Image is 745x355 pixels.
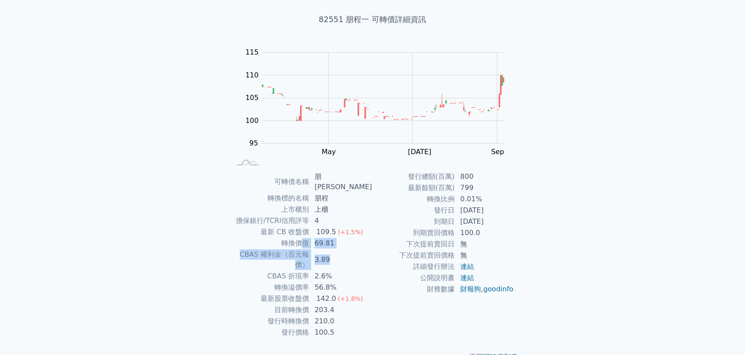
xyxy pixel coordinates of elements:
td: 發行時轉換價 [231,316,309,327]
td: CBAS 折現率 [231,271,309,282]
td: 公開說明書 [372,272,455,284]
a: 連結 [460,262,474,271]
td: 2.6% [309,271,372,282]
td: 轉換標的名稱 [231,193,309,204]
td: 轉換價值 [231,238,309,249]
td: 上櫃 [309,204,372,215]
td: 800 [455,171,514,182]
td: 799 [455,182,514,194]
td: 下次提前賣回價格 [372,250,455,261]
a: 連結 [460,274,474,282]
a: 財報狗 [460,285,481,293]
td: 210.0 [309,316,372,327]
td: 朋程 [309,193,372,204]
td: CBAS 權利金（百元報價） [231,249,309,271]
td: 下次提前賣回日 [372,239,455,250]
td: 100.5 [309,327,372,338]
tspan: Sep [491,148,504,156]
tspan: 105 [245,94,259,102]
td: 3.89 [309,249,372,271]
a: goodinfo [483,285,513,293]
td: 轉換比例 [372,194,455,205]
g: Chart [241,48,517,156]
td: 56.8% [309,282,372,293]
td: 100.0 [455,227,514,239]
td: 財務數據 [372,284,455,295]
td: 上市櫃別 [231,204,309,215]
td: 4 [309,215,372,226]
span: (+1.8%) [338,295,363,302]
tspan: 100 [245,116,259,125]
td: 到期賣回價格 [372,227,455,239]
td: [DATE] [455,205,514,216]
div: 109.5 [315,227,338,237]
h1: 82551 朋程一 可轉債詳細資訊 [220,13,525,26]
td: 詳細發行辦法 [372,261,455,272]
td: 目前轉換價 [231,304,309,316]
td: 發行日 [372,205,455,216]
div: 142.0 [315,294,338,304]
tspan: 115 [245,48,259,57]
tspan: 95 [249,139,258,148]
td: 無 [455,250,514,261]
iframe: Chat Widget [702,313,745,355]
td: [DATE] [455,216,514,227]
td: 最新股票收盤價 [231,293,309,304]
tspan: 110 [245,71,259,79]
div: 聊天小工具 [702,313,745,355]
td: 到期日 [372,216,455,227]
td: 203.4 [309,304,372,316]
td: 轉換溢價率 [231,282,309,293]
td: 最新餘額(百萬) [372,182,455,194]
tspan: May [322,148,336,156]
td: 0.01% [455,194,514,205]
td: 擔保銀行/TCRI信用評等 [231,215,309,226]
td: , [455,284,514,295]
td: 發行價格 [231,327,309,338]
tspan: [DATE] [408,148,431,156]
td: 發行總額(百萬) [372,171,455,182]
td: 最新 CB 收盤價 [231,226,309,238]
td: 朋[PERSON_NAME] [309,171,372,193]
td: 69.81 [309,238,372,249]
td: 無 [455,239,514,250]
span: (+1.5%) [338,229,363,236]
td: 可轉債名稱 [231,171,309,193]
